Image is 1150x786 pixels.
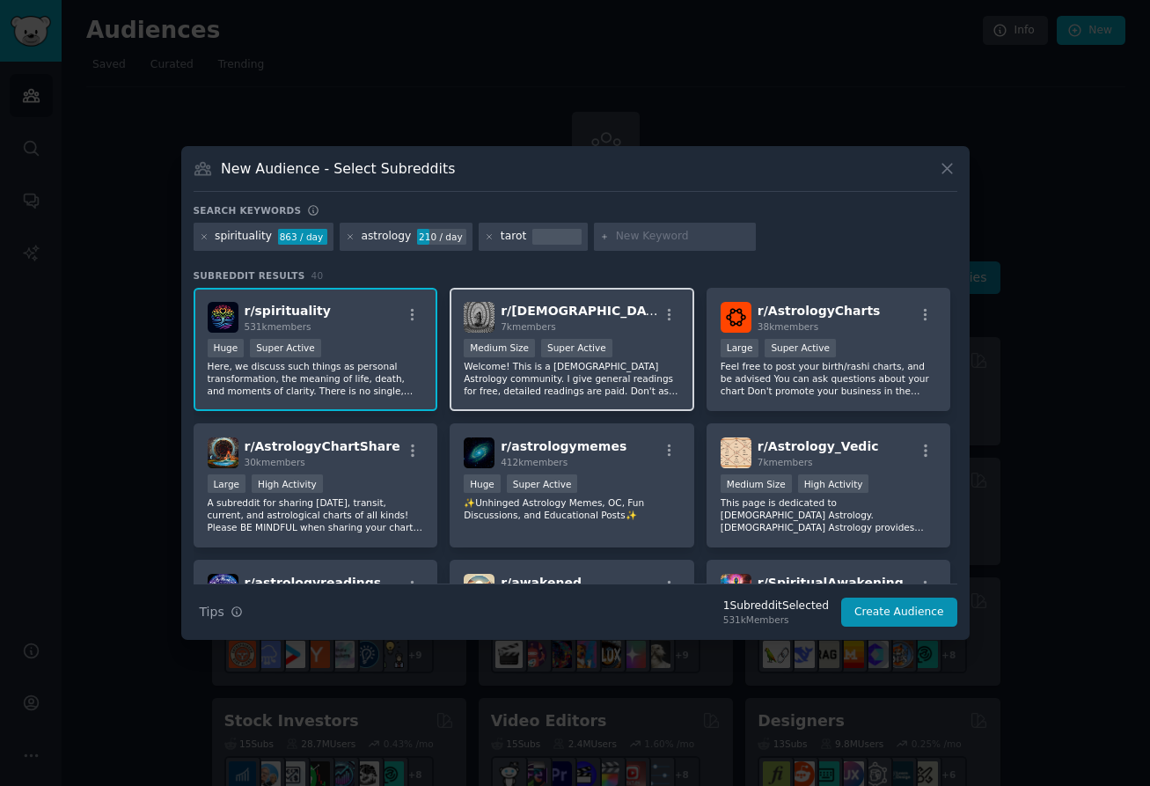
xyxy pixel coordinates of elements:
img: spirituality [208,302,238,333]
span: r/ spirituality [245,304,331,318]
p: ✨Unhinged Astrology Memes, OC, Fun Discussions, and Educational Posts✨ [464,496,680,521]
div: Medium Size [464,339,535,357]
span: r/ SpiritualAwakening [758,576,904,590]
span: 7k members [501,321,556,332]
img: SpiritualAwakening [721,574,751,605]
img: awakened [464,574,494,605]
div: Large [721,339,759,357]
span: r/ AstrologyCharts [758,304,881,318]
button: Tips [194,597,249,628]
span: 40 [311,270,324,281]
div: 210 / day [417,229,466,245]
div: 531k Members [723,613,829,626]
span: 531k members [245,321,311,332]
img: Astrology_Vedic [721,437,751,468]
span: r/ awakened [501,576,582,590]
span: r/ astrologyreadings [245,576,382,590]
img: astrologymemes [464,437,494,468]
span: 7k members [758,457,813,467]
div: Super Active [765,339,836,357]
button: Create Audience [841,598,957,628]
div: Large [208,474,246,493]
span: 412k members [501,457,568,467]
span: r/ Astrology_Vedic [758,439,879,453]
div: tarot [501,229,526,245]
span: r/ AstrologyChartShare [245,439,400,453]
img: Vedic_Astrology_free [464,302,494,333]
span: r/ [DEMOGRAPHIC_DATA] [501,304,668,318]
img: AstrologyCharts [721,302,751,333]
span: 30k members [245,457,305,467]
div: astrology [361,229,411,245]
span: r/ astrologymemes [501,439,626,453]
div: Huge [208,339,245,357]
input: New Keyword [616,229,750,245]
div: Super Active [507,474,578,493]
div: 863 / day [278,229,327,245]
div: 1 Subreddit Selected [723,599,829,614]
span: Tips [200,603,224,621]
div: Medium Size [721,474,792,493]
div: Huge [464,474,501,493]
p: Welcome! This is a [DEMOGRAPHIC_DATA] Astrology community. I give general readings for free, deta... [464,360,680,397]
div: High Activity [798,474,869,493]
div: Super Active [250,339,321,357]
span: 38k members [758,321,818,332]
p: This page is dedicated to [DEMOGRAPHIC_DATA] Astrology. [DEMOGRAPHIC_DATA] Astrology provides mos... [721,496,937,533]
img: astrologyreadings [208,574,238,605]
div: spirituality [215,229,272,245]
div: Super Active [541,339,612,357]
h3: New Audience - Select Subreddits [221,159,455,178]
p: Feel free to post your birth/rashi charts, and be advised You can ask questions about your chart ... [721,360,937,397]
h3: Search keywords [194,204,302,217]
img: AstrologyChartShare [208,437,238,468]
div: High Activity [252,474,323,493]
p: A subreddit for sharing [DATE], transit, current, and astrological charts of all kinds! Please BE... [208,496,424,533]
span: Subreddit Results [194,269,305,282]
p: Here, we discuss such things as personal transformation, the meaning of life, death, and moments ... [208,360,424,397]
